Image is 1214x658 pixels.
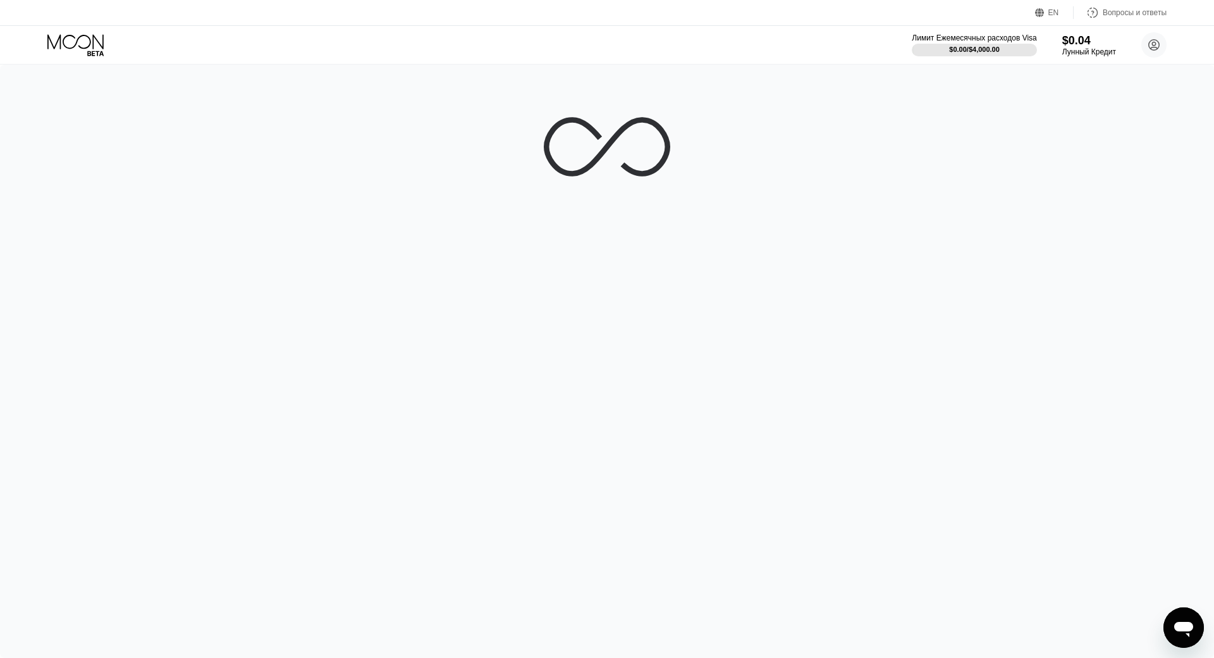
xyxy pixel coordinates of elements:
div: EN [1035,6,1074,19]
div: Лимит Ежемесячных расходов Visa [912,34,1036,42]
div: Лунный Кредит [1062,47,1116,56]
div: $0.04 [1062,34,1116,47]
div: Вопросы и ответы [1103,8,1167,17]
div: Лимит Ежемесячных расходов Visa$0.00/$4,000.00 [912,34,1036,56]
div: $0.04Лунный Кредит [1062,34,1116,56]
iframe: Кнопка, открывающая окно обмена сообщениями; идёт разговор [1163,607,1204,648]
div: $0.00 / $4,000.00 [949,46,1000,53]
div: Вопросы и ответы [1074,6,1167,19]
div: EN [1048,8,1059,17]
